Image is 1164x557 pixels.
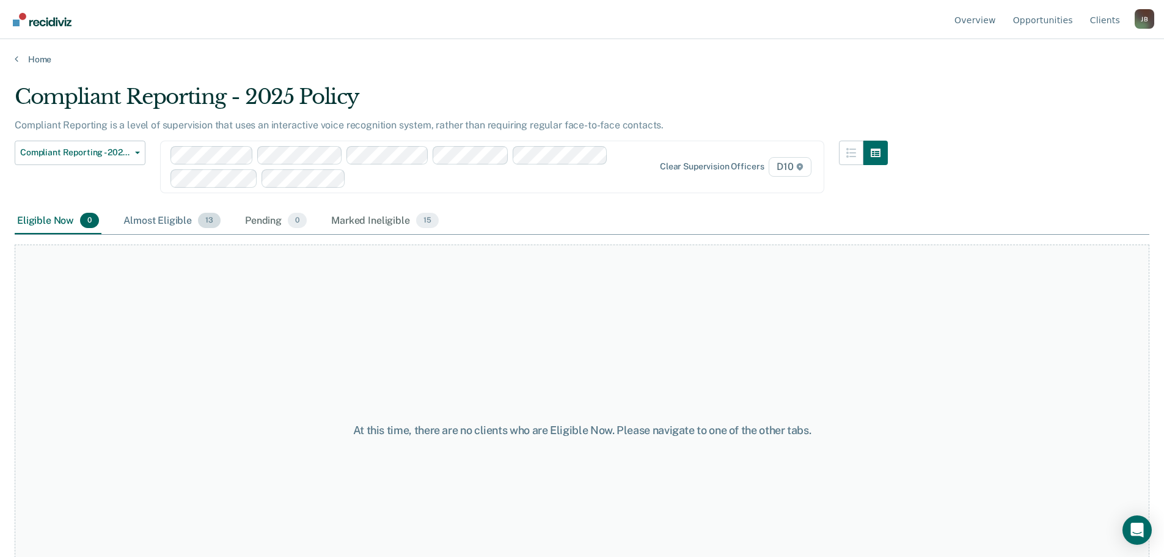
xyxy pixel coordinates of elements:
img: Recidiviz [13,13,71,26]
div: Almost Eligible13 [121,208,223,235]
span: 15 [416,213,439,229]
span: 0 [288,213,307,229]
button: Profile dropdown button [1135,9,1154,29]
div: Clear supervision officers [660,161,764,172]
a: Home [15,54,1149,65]
button: Compliant Reporting - 2025 Policy [15,141,145,165]
div: Open Intercom Messenger [1122,515,1152,545]
div: Eligible Now0 [15,208,101,235]
div: At this time, there are no clients who are Eligible Now. Please navigate to one of the other tabs. [299,424,866,437]
div: Marked Ineligible15 [329,208,441,235]
div: Pending0 [243,208,309,235]
span: 0 [80,213,99,229]
span: D10 [769,157,811,177]
p: Compliant Reporting is a level of supervision that uses an interactive voice recognition system, ... [15,119,664,131]
div: Compliant Reporting - 2025 Policy [15,84,888,119]
div: J B [1135,9,1154,29]
span: Compliant Reporting - 2025 Policy [20,147,130,158]
span: 13 [198,213,221,229]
